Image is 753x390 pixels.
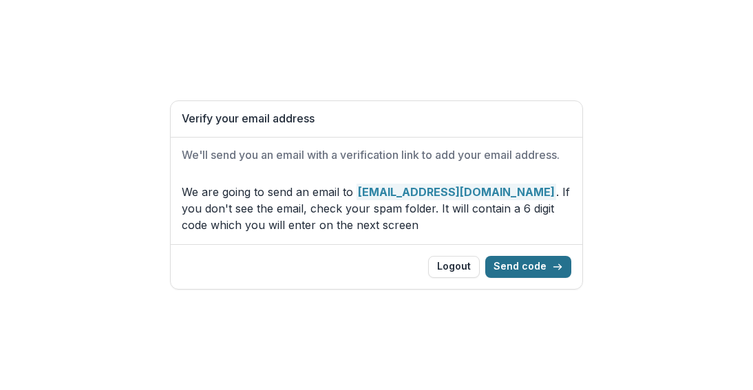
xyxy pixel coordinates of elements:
[182,112,571,125] h1: Verify your email address
[428,256,480,278] button: Logout
[182,149,571,162] h2: We'll send you an email with a verification link to add your email address.
[357,184,556,200] strong: [EMAIL_ADDRESS][DOMAIN_NAME]
[182,184,571,233] p: We are going to send an email to . If you don't see the email, check your spam folder. It will co...
[485,256,571,278] button: Send code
